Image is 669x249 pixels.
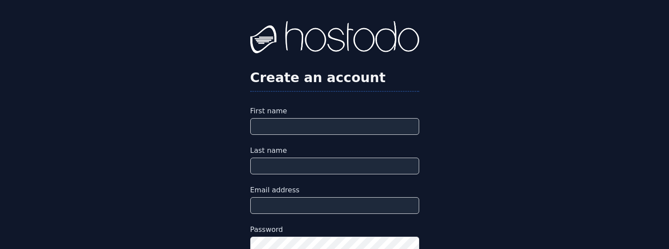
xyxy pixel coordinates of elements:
label: First name [250,106,419,116]
label: Last name [250,145,419,156]
h2: Create an account [250,70,419,86]
img: Hostodo [250,21,419,56]
label: Password [250,224,419,235]
label: Email address [250,185,419,195]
